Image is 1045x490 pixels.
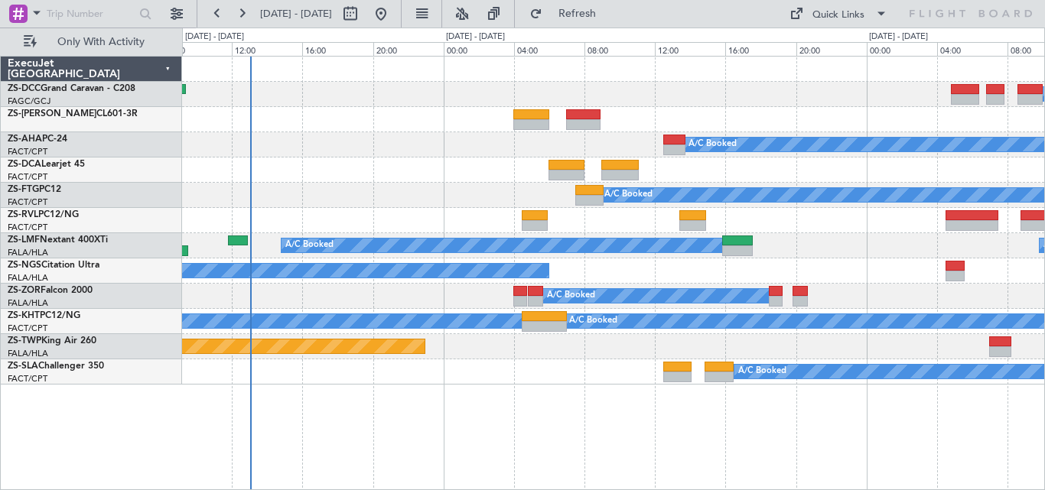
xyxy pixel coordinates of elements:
div: A/C Booked [738,360,786,383]
div: 20:00 [796,42,867,56]
span: ZS-[PERSON_NAME] [8,109,96,118]
div: 20:00 [373,42,444,56]
button: Refresh [522,2,614,26]
span: ZS-SLA [8,362,38,371]
span: ZS-ZOR [8,286,41,295]
a: FAGC/GCJ [8,96,50,107]
div: Quick Links [812,8,864,23]
a: ZS-[PERSON_NAME]CL601-3R [8,109,138,118]
div: 12:00 [232,42,302,56]
span: ZS-DCC [8,84,41,93]
button: Only With Activity [17,30,166,54]
a: FALA/HLA [8,348,48,359]
a: FACT/CPT [8,146,47,157]
a: ZS-NGSCitation Ultra [8,261,99,270]
a: FALA/HLA [8,272,48,284]
span: ZS-DCA [8,160,41,169]
a: FACT/CPT [8,323,47,334]
a: FACT/CPT [8,222,47,233]
a: ZS-TWPKing Air 260 [8,336,96,346]
a: FACT/CPT [8,171,47,183]
span: ZS-LMF [8,235,40,245]
span: ZS-FTG [8,185,39,194]
div: A/C Booked [285,234,334,257]
div: 00:00 [444,42,514,56]
div: 08:00 [161,42,232,56]
div: 08:00 [584,42,655,56]
span: ZS-RVL [8,210,38,219]
div: A/C Booked [604,183,653,206]
span: ZS-TWP [8,336,41,346]
a: ZS-SLAChallenger 350 [8,362,104,371]
a: ZS-KHTPC12/NG [8,311,80,320]
a: FACT/CPT [8,196,47,208]
span: Refresh [545,8,610,19]
input: Trip Number [47,2,135,25]
div: [DATE] - [DATE] [869,31,928,44]
button: Quick Links [782,2,895,26]
a: FALA/HLA [8,297,48,309]
div: 00:00 [867,42,937,56]
span: Only With Activity [40,37,161,47]
div: [DATE] - [DATE] [446,31,505,44]
a: FALA/HLA [8,247,48,258]
div: [DATE] - [DATE] [185,31,244,44]
div: 04:00 [937,42,1008,56]
div: 16:00 [302,42,373,56]
a: ZS-LMFNextant 400XTi [8,235,108,245]
a: FACT/CPT [8,373,47,385]
a: ZS-DCCGrand Caravan - C208 [8,84,135,93]
div: A/C Booked [569,310,617,333]
span: ZS-KHT [8,311,40,320]
a: ZS-FTGPC12 [8,185,61,194]
div: 16:00 [725,42,796,56]
div: 04:00 [514,42,584,56]
span: ZS-NGS [8,261,41,270]
a: ZS-ZORFalcon 2000 [8,286,93,295]
span: ZS-AHA [8,135,42,144]
div: A/C Booked [547,284,595,307]
span: [DATE] - [DATE] [260,7,332,21]
a: ZS-AHAPC-24 [8,135,67,144]
div: 12:00 [655,42,725,56]
a: ZS-RVLPC12/NG [8,210,79,219]
a: ZS-DCALearjet 45 [8,160,85,169]
div: A/C Booked [689,133,737,156]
